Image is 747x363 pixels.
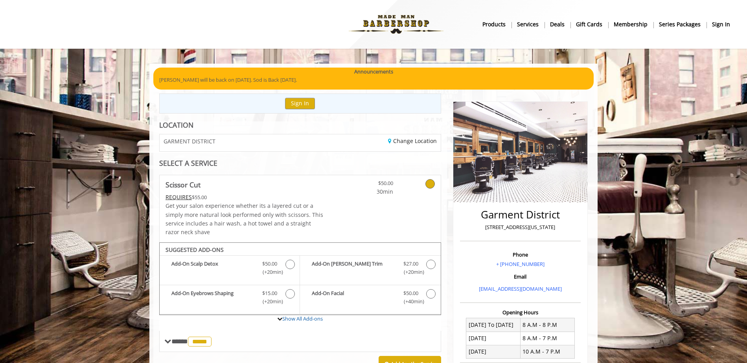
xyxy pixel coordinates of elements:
b: Deals [550,20,565,29]
p: Get your salon experience whether its a layered cut or a simply more natural look performed only ... [166,202,324,237]
span: (+40min ) [399,297,422,306]
span: (+20min ) [399,268,422,276]
td: 8 A.M - 8 P.M [520,318,574,332]
div: $55.00 [166,193,324,202]
b: Announcements [354,68,393,76]
div: Scissor Cut Add-onS [159,242,441,315]
b: Services [517,20,539,29]
label: Add-On Eyebrows Shaping [164,289,296,308]
a: $50.00 [347,175,393,196]
div: SELECT A SERVICE [159,159,441,167]
b: Add-On Eyebrows Shaping [171,289,254,306]
b: products [482,20,506,29]
td: [DATE] [466,345,521,358]
span: (+20min ) [258,268,282,276]
span: 30min [347,187,393,196]
a: Gift cardsgift cards [570,18,608,30]
a: Series packagesSeries packages [653,18,707,30]
label: Add-On Scalp Detox [164,260,296,278]
b: Add-On Facial [312,289,395,306]
b: LOCATION [159,120,193,130]
span: (+20min ) [258,297,282,306]
a: Change Location [388,137,437,145]
a: ServicesServices [511,18,545,30]
td: [DATE] [466,332,521,345]
label: Add-On Facial [304,289,436,308]
a: + [PHONE_NUMBER] [496,260,545,268]
h3: Phone [462,252,579,257]
h3: Opening Hours [460,310,581,315]
a: [EMAIL_ADDRESS][DOMAIN_NAME] [479,285,562,292]
a: MembershipMembership [608,18,653,30]
span: $27.00 [403,260,418,268]
span: $50.00 [262,260,277,268]
a: Show All Add-ons [282,315,323,322]
span: GARMENT DISTRICT [164,138,215,144]
a: sign insign in [707,18,736,30]
b: Scissor Cut [166,179,201,190]
p: [STREET_ADDRESS][US_STATE] [462,223,579,231]
td: [DATE] To [DATE] [466,318,521,332]
button: Sign In [285,98,315,109]
b: gift cards [576,20,602,29]
b: Membership [614,20,648,29]
h3: Email [462,274,579,279]
td: 10 A.M - 7 P.M [520,345,574,358]
b: Series packages [659,20,701,29]
label: Add-On Beard Trim [304,260,436,278]
b: sign in [712,20,730,29]
td: 8 A.M - 7 P.M [520,332,574,345]
b: SUGGESTED ADD-ONS [166,246,224,253]
h2: Garment District [462,209,579,220]
img: Made Man Barbershop logo [342,3,450,46]
b: Add-On [PERSON_NAME] Trim [312,260,395,276]
span: This service needs some Advance to be paid before we block your appointment [166,193,192,201]
span: $15.00 [262,289,277,297]
a: Productsproducts [477,18,511,30]
span: $50.00 [403,289,418,297]
p: [PERSON_NAME] will be back on [DATE]. Sod is Back [DATE]. [159,76,588,84]
b: Add-On Scalp Detox [171,260,254,276]
a: DealsDeals [545,18,570,30]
